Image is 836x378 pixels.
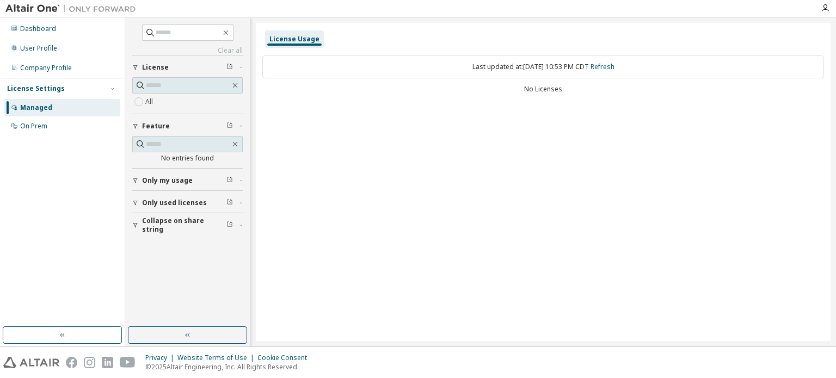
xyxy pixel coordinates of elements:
div: On Prem [20,122,47,131]
img: facebook.svg [66,357,77,368]
div: No Licenses [262,85,824,94]
span: Clear filter [226,63,233,72]
label: All [145,95,155,108]
img: youtube.svg [120,357,136,368]
span: License [142,63,169,72]
a: Clear all [132,46,243,55]
span: Only used licenses [142,199,207,207]
img: altair_logo.svg [3,357,59,368]
div: Managed [20,103,52,112]
span: Clear filter [226,122,233,131]
span: Feature [142,122,170,131]
span: Collapse on share string [142,216,226,234]
img: linkedin.svg [102,357,113,368]
div: Cookie Consent [257,354,313,362]
p: © 2025 Altair Engineering, Inc. All Rights Reserved. [145,362,313,371]
div: License Usage [269,35,319,44]
div: Dashboard [20,24,56,33]
img: Altair One [5,3,142,14]
span: Clear filter [226,176,233,185]
div: License Settings [7,84,65,93]
a: Refresh [591,62,614,71]
span: Clear filter [226,221,233,230]
div: Website Terms of Use [177,354,257,362]
span: Clear filter [226,199,233,207]
div: Last updated at: [DATE] 10:53 PM CDT [262,55,824,78]
button: Collapse on share string [132,213,243,237]
button: Feature [132,114,243,138]
button: Only used licenses [132,191,243,215]
div: Privacy [145,354,177,362]
div: Company Profile [20,64,72,72]
div: No entries found [132,154,243,163]
div: User Profile [20,44,57,53]
img: instagram.svg [84,357,95,368]
span: Only my usage [142,176,193,185]
button: License [132,55,243,79]
button: Only my usage [132,169,243,193]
